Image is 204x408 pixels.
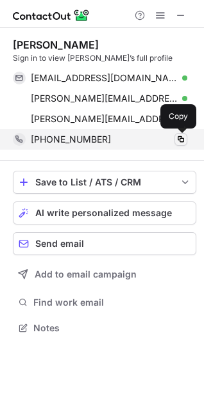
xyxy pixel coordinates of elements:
[31,113,178,125] span: [PERSON_NAME][EMAIL_ADDRESS][DOMAIN_NAME]
[35,208,172,218] span: AI write personalized message
[35,177,174,187] div: Save to List / ATS / CRM
[33,297,191,308] span: Find work email
[13,8,90,23] img: ContactOut v5.3.10
[13,201,196,224] button: AI write personalized message
[31,93,178,104] span: [PERSON_NAME][EMAIL_ADDRESS][DOMAIN_NAME]
[33,322,191,334] span: Notes
[13,294,196,311] button: Find work email
[13,38,99,51] div: [PERSON_NAME]
[13,263,196,286] button: Add to email campaign
[13,52,196,64] div: Sign in to view [PERSON_NAME]’s full profile
[35,239,84,249] span: Send email
[31,72,178,84] span: [EMAIL_ADDRESS][DOMAIN_NAME]
[31,134,111,145] span: [PHONE_NUMBER]
[13,319,196,337] button: Notes
[13,232,196,255] button: Send email
[35,269,137,279] span: Add to email campaign
[13,171,196,194] button: save-profile-one-click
